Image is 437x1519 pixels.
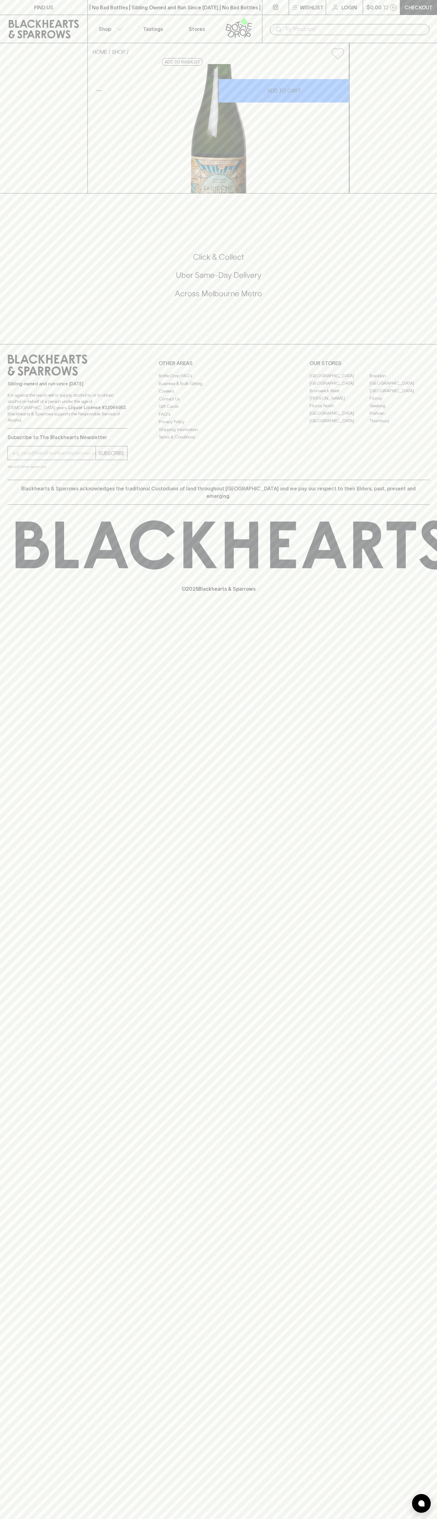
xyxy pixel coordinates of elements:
strong: Liquor License #32064953 [68,405,126,410]
button: Add to wishlist [162,58,203,66]
button: SUBSCRIBE [96,446,127,460]
input: e.g. jane@blackheartsandsparrows.com.au [12,448,96,458]
p: Sibling owned and run since [DATE] [7,381,127,387]
a: Stores [175,15,219,43]
a: Shipping Information [159,426,279,433]
h5: Across Melbourne Metro [7,288,430,299]
a: [GEOGRAPHIC_DATA] [370,379,430,387]
a: Geelong [370,402,430,409]
p: Wishlist [300,4,324,11]
a: Bottle Drop FAQ's [159,372,279,380]
a: [GEOGRAPHIC_DATA] [310,372,370,379]
a: [GEOGRAPHIC_DATA] [310,379,370,387]
a: Privacy Policy [159,418,279,426]
p: OUR STORES [310,359,430,367]
p: Checkout [405,4,433,11]
a: [PERSON_NAME] [310,394,370,402]
a: Braddon [370,372,430,379]
p: SUBSCRIBE [98,449,125,457]
a: HOME [93,49,107,55]
a: SHOP [112,49,125,55]
img: 50758.png [88,64,349,193]
a: FAQ's [159,410,279,418]
a: Fitzroy North [310,402,370,409]
a: [GEOGRAPHIC_DATA] [310,409,370,417]
p: It is against the law to sell or supply alcohol to, or to obtain alcohol on behalf of a person un... [7,392,127,423]
p: Stores [189,25,205,33]
p: Login [341,4,357,11]
a: Prahran [370,409,430,417]
p: OTHER AREAS [159,359,279,367]
p: Subscribe to The Blackhearts Newsletter [7,434,127,441]
p: We will never spam you [7,464,127,470]
a: Terms & Conditions [159,434,279,441]
button: ADD TO CART [219,79,349,103]
button: Add to wishlist [329,46,346,62]
button: Shop [88,15,132,43]
p: $0.00 [367,4,382,11]
p: FIND US [34,4,53,11]
p: Tastings [143,25,163,33]
a: Gift Cards [159,403,279,410]
a: Tastings [131,15,175,43]
input: Try "Pinot noir" [285,24,425,34]
div: Call to action block [7,227,430,332]
a: Brunswick West [310,387,370,394]
p: ADD TO CART [267,87,301,94]
h5: Uber Same-Day Delivery [7,270,430,280]
img: bubble-icon [418,1500,425,1506]
h5: Click & Collect [7,252,430,262]
p: Blackhearts & Sparrows acknowledges the traditional Custodians of land throughout [GEOGRAPHIC_DAT... [12,485,425,500]
a: [GEOGRAPHIC_DATA] [310,417,370,424]
a: Thornbury [370,417,430,424]
a: Contact Us [159,395,279,403]
a: Careers [159,388,279,395]
p: Shop [99,25,111,33]
a: [GEOGRAPHIC_DATA] [370,387,430,394]
p: 0 [392,6,395,9]
a: Fitzroy [370,394,430,402]
a: Business & Bulk Gifting [159,380,279,387]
